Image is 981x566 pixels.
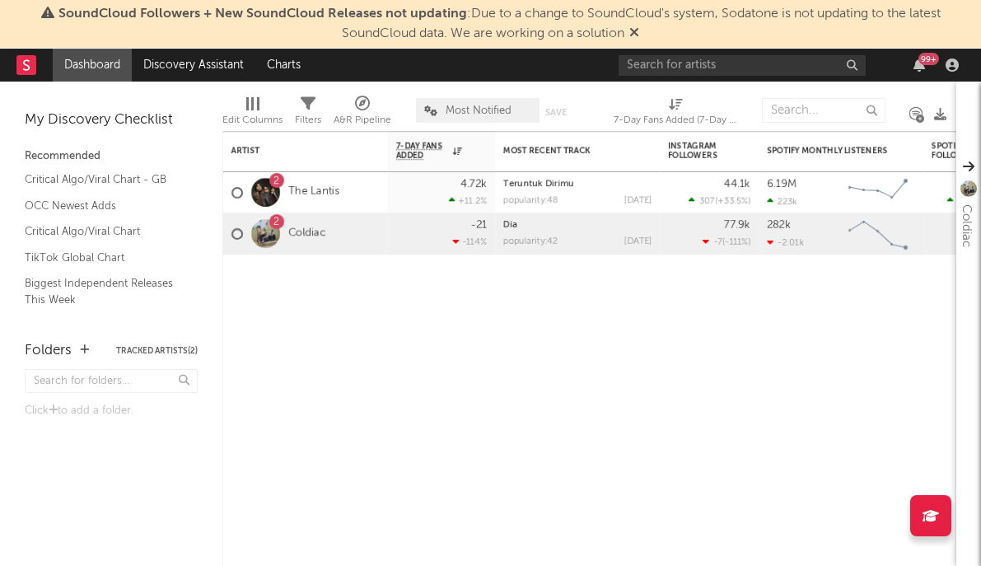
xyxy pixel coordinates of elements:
[453,236,487,247] div: -114 %
[629,27,639,40] span: Dismiss
[53,49,132,82] a: Dashboard
[545,108,567,117] button: Save
[116,347,198,355] button: Tracked Artists(2)
[449,195,487,206] div: +11.2 %
[25,171,181,189] a: Critical Algo/Viral Chart - GB
[25,110,198,130] div: My Discovery Checklist
[619,55,866,76] input: Search for artists
[25,274,181,308] a: Biggest Independent Releases This Week
[58,7,467,21] span: SoundCloud Followers + New SoundCloud Releases not updating
[25,197,181,215] a: OCC Newest Adds
[231,146,355,156] div: Artist
[767,237,804,248] div: -2.01k
[614,90,737,138] div: 7-Day Fans Added (7-Day Fans Added)
[717,197,748,206] span: +33.5 %
[725,238,748,247] span: -111 %
[503,221,517,230] a: Dia
[841,172,915,213] svg: Chart title
[503,180,652,189] div: Teruntuk Dirimu
[25,341,72,361] div: Folders
[503,237,558,246] div: popularity: 42
[956,204,976,247] div: Coldiac
[222,110,283,130] div: Edit Columns
[471,220,487,231] div: -21
[503,196,558,205] div: popularity: 48
[446,105,512,116] span: Most Notified
[624,196,652,205] div: [DATE]
[25,401,198,421] div: Click to add a folder.
[767,220,791,231] div: 282k
[25,249,181,267] a: TikTok Global Chart
[913,58,925,72] button: 99+
[132,49,255,82] a: Discovery Assistant
[703,236,750,247] div: ( )
[767,196,797,207] div: 223k
[255,49,312,82] a: Charts
[767,179,796,189] div: 6.19M
[724,179,750,189] div: 44.1k
[295,110,321,130] div: Filters
[460,179,487,189] div: 4.72k
[841,213,915,255] svg: Chart title
[334,90,391,138] div: A&R Pipeline
[288,185,339,199] a: The Lantis
[295,90,321,138] div: Filters
[396,141,449,161] span: 7-Day Fans Added
[25,222,181,241] a: Critical Algo/Viral Chart
[222,90,283,138] div: Edit Columns
[624,237,652,246] div: [DATE]
[288,227,325,241] a: Coldiac
[334,110,391,130] div: A&R Pipeline
[25,147,198,166] div: Recommended
[614,110,737,130] div: 7-Day Fans Added (7-Day Fans Added)
[713,238,722,247] span: -7
[503,146,627,156] div: Most Recent Track
[25,369,198,393] input: Search for folders...
[668,141,726,161] div: Instagram Followers
[699,197,715,206] span: 307
[762,98,885,123] input: Search...
[503,180,574,189] a: Teruntuk Dirimu
[58,7,941,40] span: : Due to a change to SoundCloud's system, Sodatone is not updating to the latest SoundCloud data....
[724,220,750,231] div: 77.9k
[503,221,652,230] div: Dia
[689,195,750,206] div: ( )
[767,146,890,156] div: Spotify Monthly Listeners
[918,53,939,65] div: 99 +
